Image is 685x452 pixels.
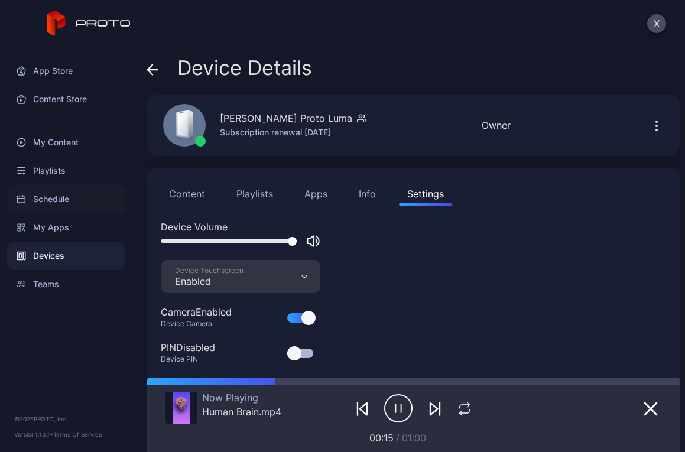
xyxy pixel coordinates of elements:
div: Settings [407,187,444,201]
span: 01:00 [402,432,426,444]
a: Devices [7,242,125,270]
button: Apps [296,182,336,206]
a: App Store [7,57,125,85]
span: / [396,432,400,444]
div: Human Brain.mp4 [202,406,281,418]
div: Device Touchscreen [175,266,244,275]
button: Content [161,182,213,206]
a: Schedule [7,185,125,213]
div: Device Volume [161,220,666,234]
a: Content Store [7,85,125,113]
span: Device Details [177,57,312,79]
span: Version 1.13.1 • [14,431,53,438]
div: Info [359,187,376,201]
div: Device PIN [161,355,229,364]
a: My Apps [7,213,125,242]
button: Settings [399,182,452,206]
div: Now Playing [202,392,281,404]
div: © 2025 PROTO, Inc. [14,414,118,424]
span: 00:15 [369,432,394,444]
div: [PERSON_NAME] Proto Luma [220,111,352,125]
a: Terms Of Service [53,431,102,438]
a: Teams [7,270,125,298]
div: PIN Disabled [161,340,215,355]
button: Playlists [228,182,281,206]
a: Playlists [7,157,125,185]
div: Device Camera [161,319,246,329]
div: Subscription renewal [DATE] [220,125,366,139]
div: Camera Enabled [161,305,232,319]
div: Enabled [175,275,244,287]
button: Info [350,182,384,206]
button: X [647,14,666,33]
a: My Content [7,128,125,157]
div: Owner [482,118,511,132]
button: Device TouchscreenEnabled [161,260,320,293]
